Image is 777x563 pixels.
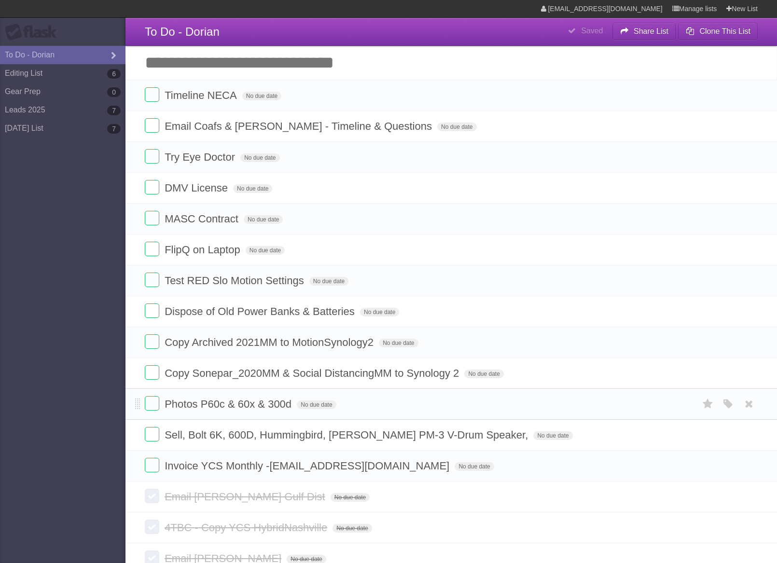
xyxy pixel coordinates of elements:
span: To Do - Dorian [145,25,220,38]
span: Photos P60c & 60x & 300d [165,398,294,410]
span: No due date [246,246,285,255]
span: No due date [437,123,476,131]
span: Timeline NECA [165,89,239,101]
span: No due date [333,524,372,533]
label: Done [145,365,159,380]
label: Done [145,211,159,225]
label: Done [145,118,159,133]
label: Done [145,87,159,102]
label: Done [145,242,159,256]
span: No due date [533,431,572,440]
label: Done [145,427,159,441]
label: Done [145,273,159,287]
span: No due date [464,370,503,378]
b: 7 [107,124,121,134]
label: Done [145,180,159,194]
span: No due date [233,184,272,193]
span: Copy Archived 2021MM to MotionSynology2 [165,336,376,348]
span: DMV License [165,182,230,194]
b: 0 [107,87,121,97]
label: Done [145,489,159,503]
button: Share List [612,23,676,40]
div: Flask [5,24,63,41]
label: Done [145,149,159,164]
span: No due date [240,153,279,162]
span: Invoice YCS Monthly - [EMAIL_ADDRESS][DOMAIN_NAME] [165,460,452,472]
span: 4TBC - Copy YCS HybridNashville [165,522,330,534]
span: Dispose of Old Power Banks & Batteries [165,305,357,317]
span: Email [PERSON_NAME] Gulf Dist [165,491,328,503]
b: Share List [634,27,668,35]
label: Star task [699,396,717,412]
label: Done [145,303,159,318]
label: Done [145,458,159,472]
span: Email Coafs & [PERSON_NAME] - Timeline & Questions [165,120,434,132]
b: Clone This List [699,27,750,35]
span: No due date [244,215,283,224]
span: No due date [297,400,336,409]
span: No due date [242,92,281,100]
b: 7 [107,106,121,115]
label: Done [145,520,159,534]
span: FlipQ on Laptop [165,244,243,256]
span: No due date [360,308,399,316]
span: No due date [331,493,370,502]
b: 6 [107,69,121,79]
span: No due date [379,339,418,347]
label: Done [145,334,159,349]
b: Saved [581,27,603,35]
span: No due date [455,462,494,471]
span: Try Eye Doctor [165,151,237,163]
span: No due date [309,277,348,286]
span: Sell, Bolt 6K, 600D, Hummingbird, [PERSON_NAME] PM-3 V-Drum Speaker, [165,429,530,441]
span: MASC Contract [165,213,241,225]
span: Test RED Slo Motion Settings [165,275,306,287]
button: Clone This List [678,23,758,40]
label: Done [145,396,159,411]
span: Copy Sonepar_2020MM & Social DistancingMM to Synology 2 [165,367,461,379]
